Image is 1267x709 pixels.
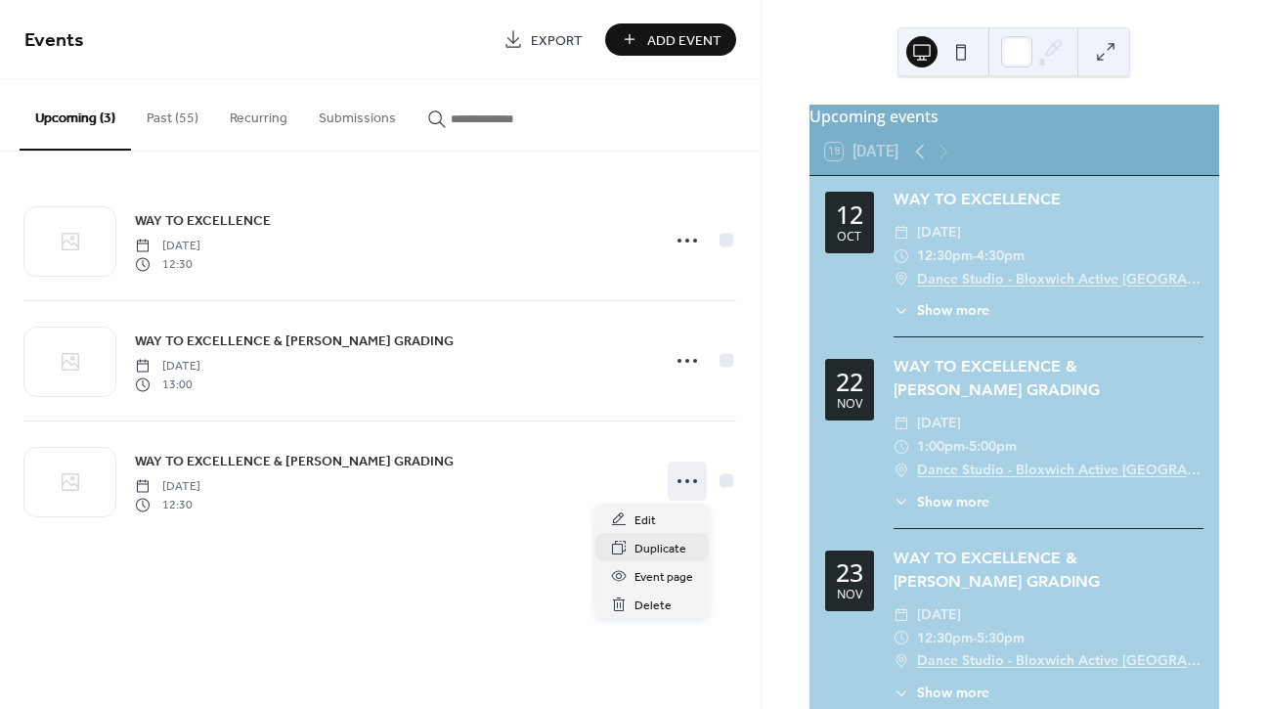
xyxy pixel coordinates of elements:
div: ​ [894,221,909,244]
span: Edit [634,510,656,531]
div: 12 [836,202,863,227]
span: WAY TO EXCELLENCE [135,211,271,232]
a: WAY TO EXCELLENCE & [PERSON_NAME] GRADING [135,450,454,472]
span: Show more [917,300,989,321]
a: WAY TO EXCELLENCE & [PERSON_NAME] GRADING [135,330,454,352]
span: Event page [634,567,693,588]
span: WAY TO EXCELLENCE & [PERSON_NAME] GRADING [135,332,454,352]
button: Past (55) [131,79,214,149]
a: WAY TO EXCELLENCE [135,209,271,232]
div: ​ [894,244,909,268]
span: [DATE] [917,603,961,627]
span: Export [531,30,583,51]
span: WAY TO EXCELLENCE & [PERSON_NAME] GRADING [135,452,454,472]
div: ​ [894,683,909,703]
span: 5:30pm [977,627,1025,650]
span: Delete [634,596,672,616]
span: Events [24,22,84,60]
span: 12:30pm [917,244,973,268]
a: Dance Studio - Bloxwich Active [GEOGRAPHIC_DATA][STREET_ADDRESS] [917,268,1203,291]
a: Dance Studio - Bloxwich Active [GEOGRAPHIC_DATA][STREET_ADDRESS] [917,459,1203,482]
span: 4:30pm [977,244,1025,268]
div: Upcoming events [809,105,1219,128]
span: 12:30 [135,255,200,273]
div: Nov [837,589,862,601]
div: 23 [836,560,863,585]
button: Upcoming (3) [20,79,131,151]
div: ​ [894,603,909,627]
button: ​Show more [894,300,989,321]
div: ​ [894,649,909,673]
button: Submissions [303,79,412,149]
span: Add Event [647,30,721,51]
div: WAY TO EXCELLENCE [894,188,1203,211]
button: Add Event [605,23,736,56]
span: 5:00pm [969,435,1017,459]
button: ​Show more [894,683,989,703]
span: [DATE] [135,358,200,376]
span: Show more [917,492,989,512]
a: Export [489,23,597,56]
span: 12:30 [135,496,200,513]
div: ​ [894,459,909,482]
div: ​ [894,412,909,435]
span: [DATE] [917,221,961,244]
span: [DATE] [917,412,961,435]
span: [DATE] [135,238,200,255]
button: Recurring [214,79,303,149]
div: WAY TO EXCELLENCE & [PERSON_NAME] GRADING [894,355,1203,402]
div: ​ [894,627,909,650]
button: ​Show more [894,492,989,512]
span: 12:30pm [917,627,973,650]
a: Dance Studio - Bloxwich Active [GEOGRAPHIC_DATA][STREET_ADDRESS] [917,649,1203,673]
div: ​ [894,492,909,512]
div: Oct [837,231,861,244]
span: 1:00pm [917,435,965,459]
div: ​ [894,435,909,459]
span: [DATE] [135,478,200,496]
span: 13:00 [135,376,200,393]
span: Show more [917,683,989,703]
span: - [973,244,977,268]
div: WAY TO EXCELLENCE & [PERSON_NAME] GRADING [894,547,1203,594]
div: ​ [894,268,909,291]
div: Nov [837,398,862,411]
span: - [973,627,977,650]
span: - [965,435,969,459]
span: Duplicate [634,539,686,559]
div: ​ [894,300,909,321]
div: 22 [836,370,863,394]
